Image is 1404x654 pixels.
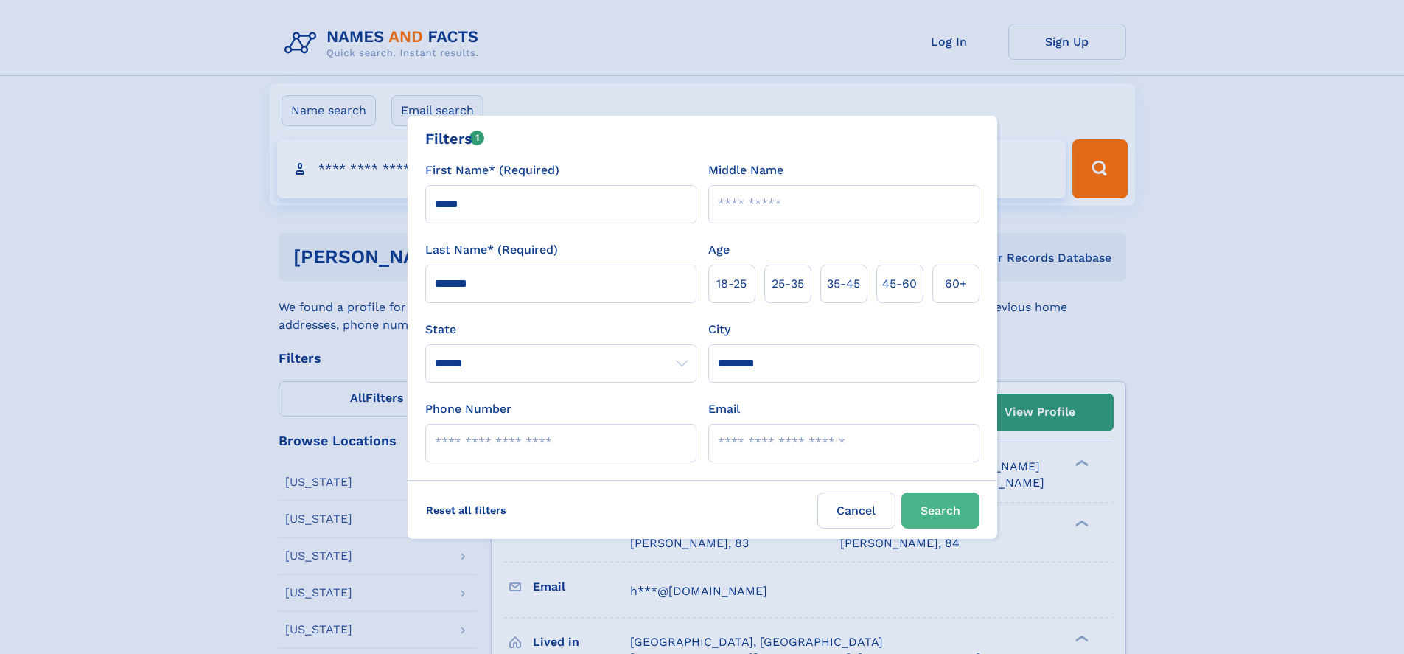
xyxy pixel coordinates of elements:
[827,275,860,293] span: 35‑45
[425,400,511,418] label: Phone Number
[708,321,730,338] label: City
[708,400,740,418] label: Email
[817,493,895,529] label: Cancel
[708,241,730,259] label: Age
[882,275,917,293] span: 45‑60
[425,241,558,259] label: Last Name* (Required)
[716,275,747,293] span: 18‑25
[425,161,559,179] label: First Name* (Required)
[901,493,979,529] button: Search
[425,321,696,338] label: State
[416,493,516,528] label: Reset all filters
[772,275,804,293] span: 25‑35
[945,275,967,293] span: 60+
[425,128,485,150] div: Filters
[708,161,783,179] label: Middle Name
